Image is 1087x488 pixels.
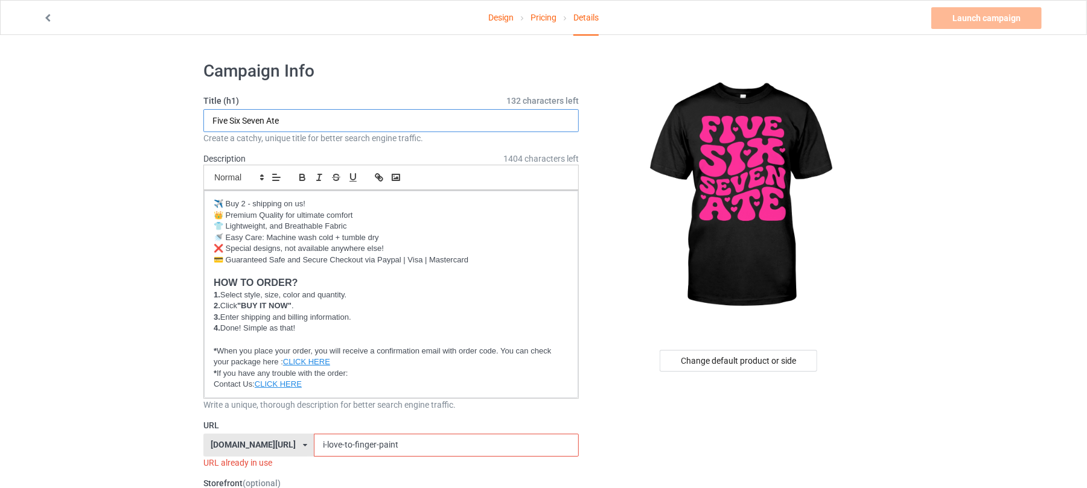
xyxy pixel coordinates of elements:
p: If you have any trouble with the order: [214,368,569,379]
strong: HOW TO ORDER? [214,277,298,288]
strong: 4. [214,323,220,332]
p: 🚿 Easy Care: Machine wash cold + tumble dry [214,232,569,244]
label: Description [203,154,246,163]
a: Pricing [531,1,556,34]
div: Change default product or side [660,350,817,372]
p: Contact Us: [214,379,569,390]
strong: 2. [214,301,220,310]
strong: "BUY IT NOW" [237,301,292,310]
h1: Campaign Info [203,60,579,82]
span: 1404 characters left [503,153,579,165]
a: CLICK HERE [283,357,330,366]
p: 👕 Lightweight, and Breathable Fabric [214,221,569,232]
a: Design [488,1,514,34]
p: When you place your order, you will receive a confirmation email with order code. You can check y... [214,346,569,368]
div: URL already in use [203,457,579,469]
p: ❌ Special designs, not available anywhere else! [214,243,569,255]
p: Click . [214,300,569,312]
a: CLICK HERE [255,379,302,388]
div: [DOMAIN_NAME][URL] [211,440,296,449]
div: Details [573,1,599,36]
p: Enter shipping and billing information. [214,312,569,323]
label: Title (h1) [203,95,579,107]
label: URL [203,419,579,431]
div: Write a unique, thorough description for better search engine traffic. [203,399,579,411]
p: Done! Simple as that! [214,323,569,334]
p: Select style, size, color and quantity. [214,290,569,301]
strong: 3. [214,312,220,322]
span: 132 characters left [506,95,579,107]
div: Create a catchy, unique title for better search engine traffic. [203,132,579,144]
span: (optional) [243,478,281,488]
strong: 1. [214,290,220,299]
p: 👑 Premium Quality for ultimate comfort [214,210,569,221]
p: ✈️ Buy 2 - shipping on us! [214,198,569,210]
p: 💳 Guaranteed Safe and Secure Checkout via Paypal | Visa | Mastercard [214,255,569,266]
